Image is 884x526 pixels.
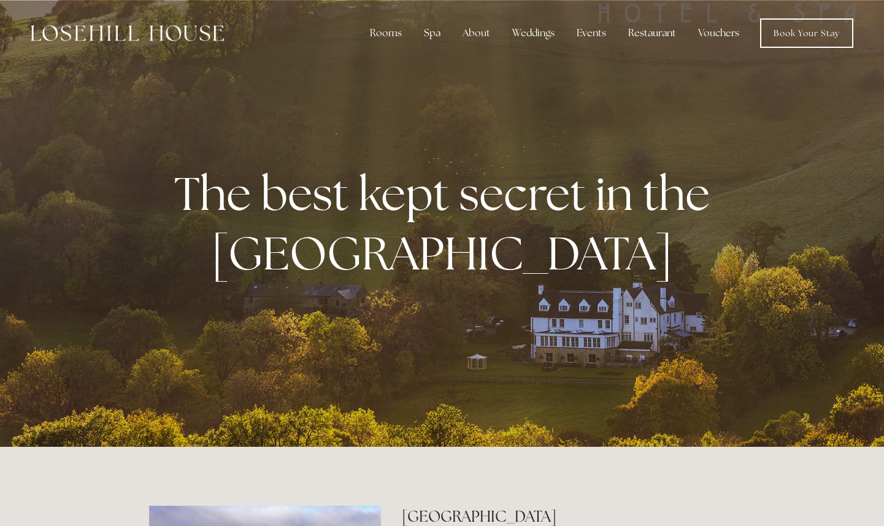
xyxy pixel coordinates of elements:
img: Losehill House [31,25,224,41]
div: Events [567,21,616,45]
div: Rooms [360,21,412,45]
div: Spa [414,21,450,45]
strong: The best kept secret in the [GEOGRAPHIC_DATA] [174,163,720,284]
div: About [453,21,500,45]
div: Weddings [502,21,564,45]
a: Vouchers [688,21,749,45]
a: Book Your Stay [760,18,853,48]
div: Restaurant [618,21,686,45]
